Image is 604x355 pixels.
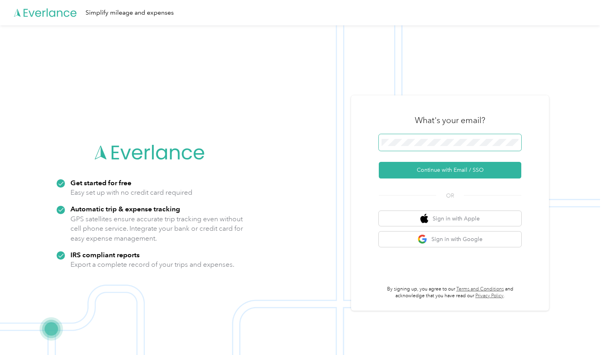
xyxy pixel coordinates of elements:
span: OR [436,192,464,200]
h3: What's your email? [415,115,485,126]
button: Continue with Email / SSO [379,162,521,178]
p: By signing up, you agree to our and acknowledge that you have read our . [379,286,521,300]
div: Simplify mileage and expenses [85,8,174,18]
strong: Get started for free [70,178,131,187]
a: Privacy Policy [475,293,503,299]
button: apple logoSign in with Apple [379,211,521,226]
strong: Automatic trip & expense tracking [70,205,180,213]
a: Terms and Conditions [456,286,504,292]
p: Export a complete record of your trips and expenses. [70,260,234,270]
button: google logoSign in with Google [379,232,521,247]
p: GPS satellites ensure accurate trip tracking even without cell phone service. Integrate your bank... [70,214,243,243]
strong: IRS compliant reports [70,251,140,259]
img: google logo [418,234,427,244]
p: Easy set up with no credit card required [70,188,192,197]
img: apple logo [420,214,428,224]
